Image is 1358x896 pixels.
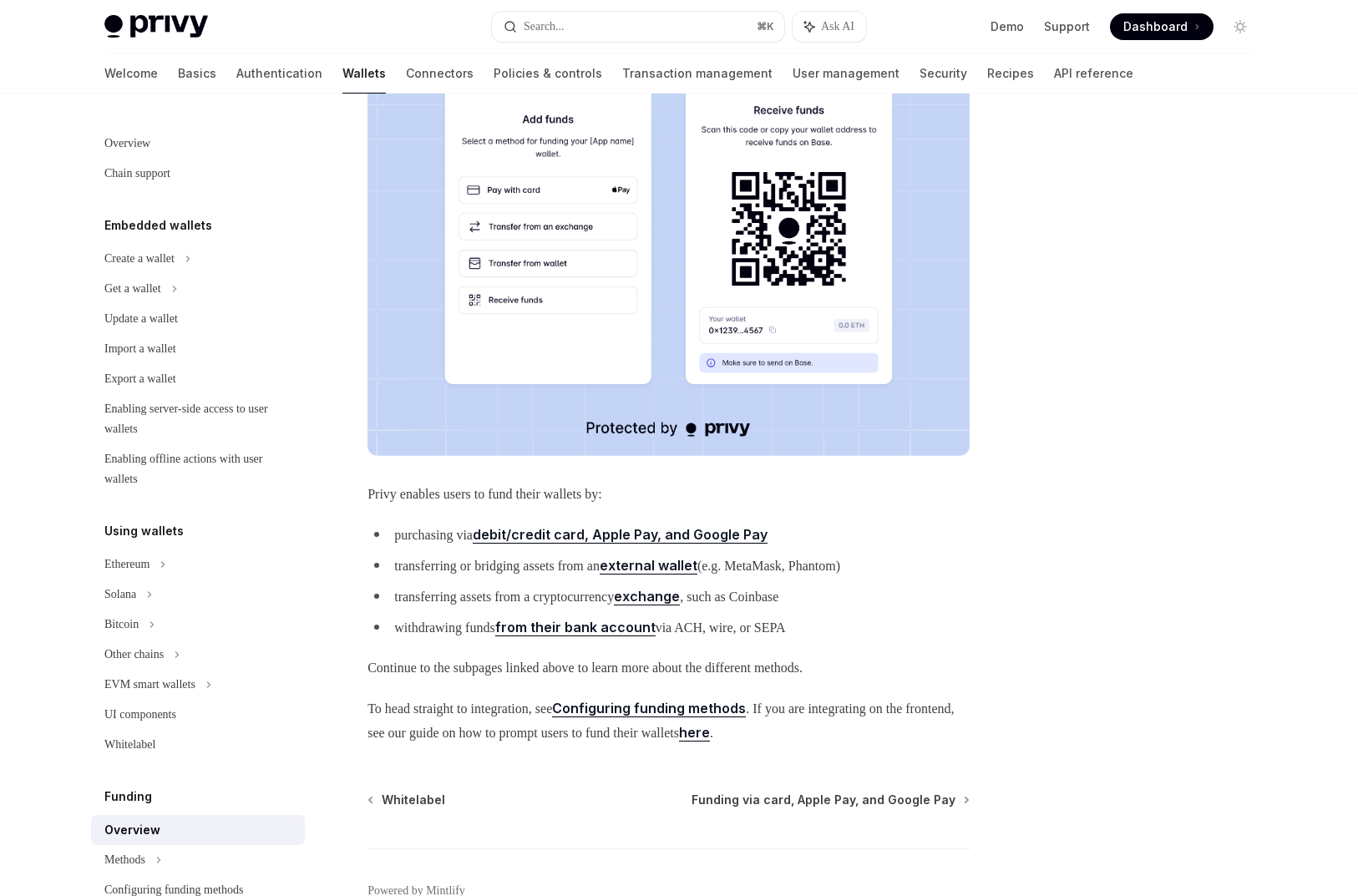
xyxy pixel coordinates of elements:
[91,730,305,760] a: Whitelabel
[104,53,158,94] a: Welcome
[367,483,970,506] span: Privy enables users to fund their wallets by:
[614,588,680,605] strong: exchange
[367,585,970,609] li: transferring assets from a cryptocurrency , such as Coinbase
[473,526,768,543] strong: debit/credit card, Apple Pay, and Google Pay
[793,12,866,42] button: Ask AI
[104,645,164,665] div: Other chains
[104,554,149,575] div: Ethereum
[692,792,955,808] span: Funding via card, Apple Pay, and Google Pay
[104,820,160,840] div: Overview
[793,53,899,94] a: User management
[382,792,445,808] span: Whitelabel
[342,53,386,94] a: Wallets
[91,304,305,334] a: Update a wallet
[1054,53,1133,94] a: API reference
[1227,13,1254,40] button: Toggle dark mode
[104,705,176,725] div: UI components
[104,15,208,38] img: light logo
[104,249,175,269] div: Create a wallet
[367,554,970,578] li: transferring or bridging assets from an (e.g. MetaMask, Phantom)
[495,619,656,636] a: from their bank account
[1123,18,1188,35] span: Dashboard
[614,588,680,605] a: exchange
[494,53,602,94] a: Policies & controls
[104,339,176,359] div: Import a wallet
[473,526,768,544] a: debit/credit card, Apple Pay, and Google Pay
[692,792,968,808] a: Funding via card, Apple Pay, and Google Pay
[367,656,970,680] span: Continue to the subpages linked above to learn more about the different methods.
[178,53,216,94] a: Basics
[406,53,474,94] a: Connectors
[367,26,970,456] img: images/Funding.png
[524,17,565,37] div: Search...
[679,724,710,742] a: here
[91,364,305,394] a: Export a wallet
[757,20,774,33] span: ⌘ K
[991,18,1024,35] a: Demo
[104,215,212,235] h5: Embedded wallets
[987,53,1034,94] a: Recipes
[104,850,145,870] div: Methods
[600,557,697,574] strong: external wallet
[91,159,305,189] a: Chain support
[104,735,155,755] div: Whitelabel
[492,12,784,42] button: Search...⌘K
[236,53,322,94] a: Authentication
[622,53,773,94] a: Transaction management
[552,700,746,717] a: Configuring funding methods
[91,815,305,845] a: Overview
[104,134,150,154] div: Overview
[600,557,697,575] a: external wallet
[104,279,161,299] div: Get a wallet
[91,700,305,730] a: UI components
[104,521,184,541] h5: Using wallets
[104,369,176,389] div: Export a wallet
[104,675,195,695] div: EVM smart wallets
[91,444,305,494] a: Enabling offline actions with user wallets
[91,394,305,444] a: Enabling server-side access to user wallets
[1110,13,1214,40] a: Dashboard
[367,696,970,745] span: To head straight to integration, see . If you are integrating on the frontend, see our guide on h...
[920,53,967,94] a: Security
[91,334,305,364] a: Import a wallet
[1044,18,1090,35] a: Support
[104,164,170,184] div: Chain support
[367,523,970,547] li: purchasing via
[104,787,152,807] h5: Funding
[104,309,178,329] div: Update a wallet
[104,449,295,489] div: Enabling offline actions with user wallets
[821,18,854,35] span: Ask AI
[369,792,445,808] a: Whitelabel
[367,615,970,640] li: withdrawing funds via ACH, wire, or SEPA
[91,129,305,159] a: Overview
[104,585,136,605] div: Solana
[104,615,139,635] div: Bitcoin
[104,399,295,439] div: Enabling server-side access to user wallets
